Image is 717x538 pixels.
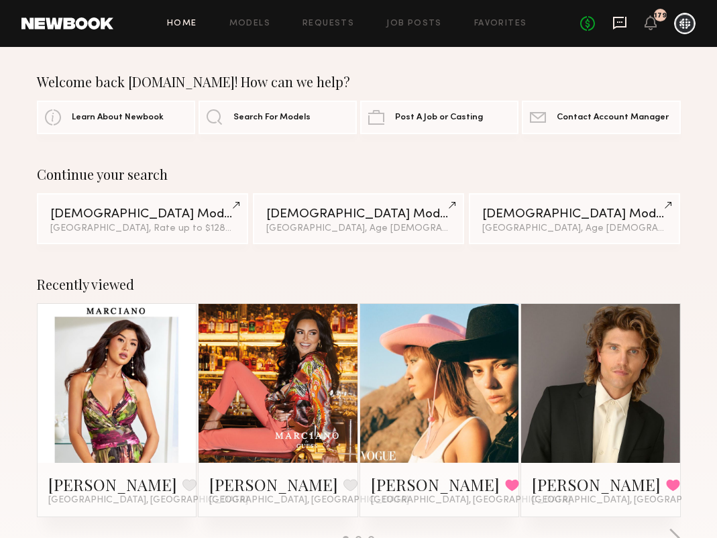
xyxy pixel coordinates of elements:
[233,113,311,122] span: Search For Models
[395,113,483,122] span: Post A Job or Casting
[371,495,571,506] span: [GEOGRAPHIC_DATA], [GEOGRAPHIC_DATA]
[209,474,338,495] a: [PERSON_NAME]
[37,166,681,182] div: Continue your search
[360,101,518,134] a: Post A Job or Casting
[167,19,197,28] a: Home
[50,208,235,221] div: [DEMOGRAPHIC_DATA] Models
[469,193,681,244] a: [DEMOGRAPHIC_DATA] Models[GEOGRAPHIC_DATA], Age [DEMOGRAPHIC_DATA] y.o.
[482,224,667,233] div: [GEOGRAPHIC_DATA], Age [DEMOGRAPHIC_DATA] y.o.
[37,276,681,292] div: Recently viewed
[37,101,195,134] a: Learn About Newbook
[209,495,409,506] span: [GEOGRAPHIC_DATA], [GEOGRAPHIC_DATA]
[474,19,527,28] a: Favorites
[654,12,667,19] div: 179
[522,101,680,134] a: Contact Account Manager
[266,224,451,233] div: [GEOGRAPHIC_DATA], Age [DEMOGRAPHIC_DATA] y.o.
[37,74,681,90] div: Welcome back [DOMAIN_NAME]! How can we help?
[72,113,164,122] span: Learn About Newbook
[48,474,177,495] a: [PERSON_NAME]
[532,474,661,495] a: [PERSON_NAME]
[302,19,354,28] a: Requests
[482,208,667,221] div: [DEMOGRAPHIC_DATA] Models
[253,193,465,244] a: [DEMOGRAPHIC_DATA] Models[GEOGRAPHIC_DATA], Age [DEMOGRAPHIC_DATA] y.o.
[229,19,270,28] a: Models
[557,113,669,122] span: Contact Account Manager
[37,193,249,244] a: [DEMOGRAPHIC_DATA] Models[GEOGRAPHIC_DATA], Rate up to $128&4other filters
[386,19,442,28] a: Job Posts
[371,474,500,495] a: [PERSON_NAME]
[48,495,248,506] span: [GEOGRAPHIC_DATA], [GEOGRAPHIC_DATA]
[50,224,235,233] div: [GEOGRAPHIC_DATA], Rate up to $128
[266,208,451,221] div: [DEMOGRAPHIC_DATA] Models
[199,101,357,134] a: Search For Models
